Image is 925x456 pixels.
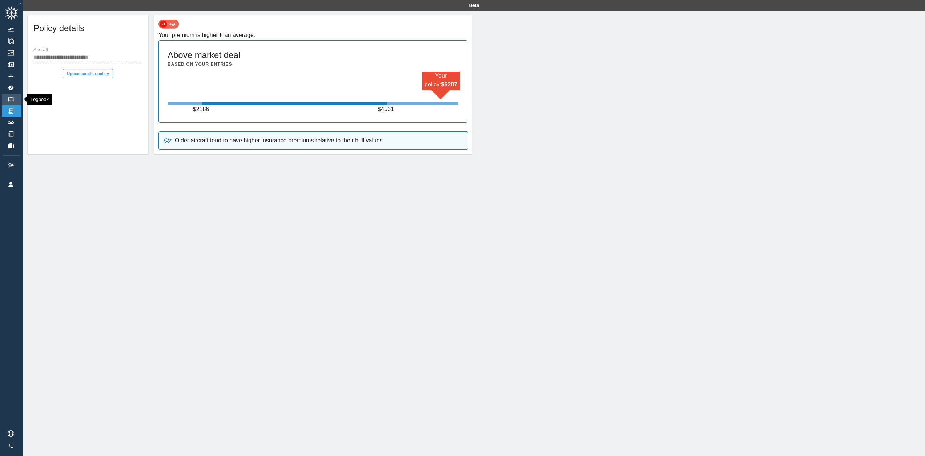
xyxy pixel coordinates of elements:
label: Aircraft [33,47,48,53]
b: $ 5207 [441,81,457,87]
p: Your policy: [422,72,460,89]
h5: Above market deal [168,49,240,61]
h6: Your premium is higher than average. [158,30,467,40]
h6: Based on your entries [168,61,232,68]
h5: Policy details [33,23,84,34]
p: $ 2186 [193,105,211,114]
button: Upload another policy [63,69,113,78]
img: high-policy-chip-4dcd5ea648c96a6df0b3.svg [158,20,179,29]
p: Older aircraft tend to have higher insurance premiums relative to their hull values. [175,136,384,145]
div: Policy details [28,15,148,44]
p: $ 4531 [378,105,396,114]
img: uptrend-and-star-798e9c881b4915e3b082.svg [163,136,172,145]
